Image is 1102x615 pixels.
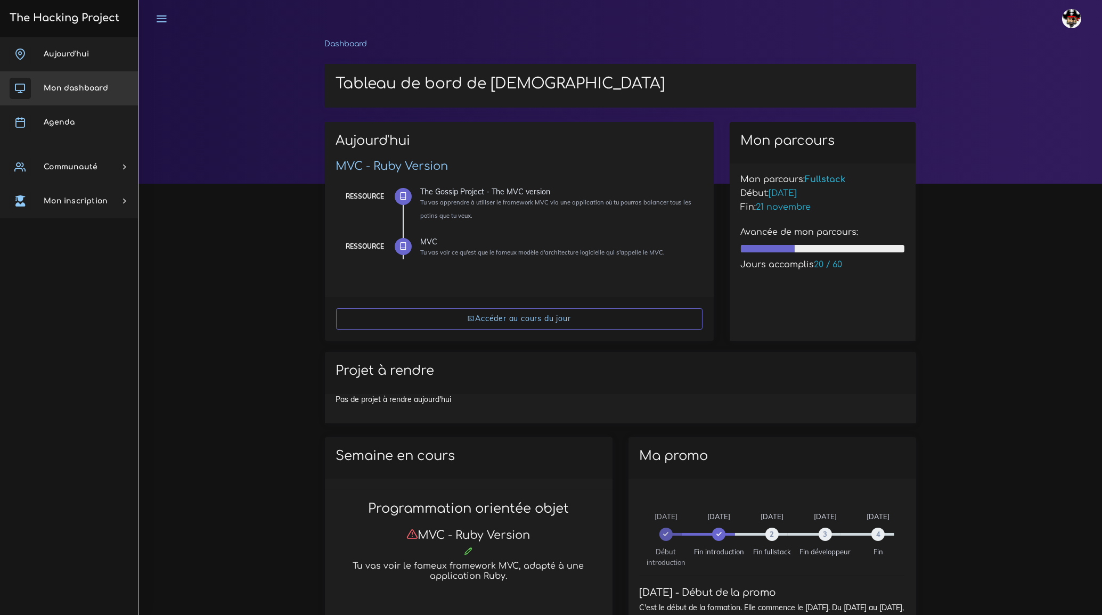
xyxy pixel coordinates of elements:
span: Mon dashboard [44,84,108,92]
span: Communauté [44,163,97,171]
div: The Gossip Project - The MVC version [421,188,695,195]
div: MVC [421,238,695,245]
span: Début introduction [647,547,685,567]
span: 0 [659,528,673,541]
h5: Avancée de mon parcours: [741,227,905,237]
h3: The Hacking Project [6,12,119,24]
h2: Programmation orientée objet [336,501,601,516]
span: Fullstack [805,175,846,184]
span: 3 [819,528,832,541]
h5: Tu vas voir le fameux framework MVC, adapté à une application Ruby. [336,561,601,581]
span: Agenda [44,118,75,126]
span: Fin introduction [694,547,744,556]
span: 1 [712,528,725,541]
h2: Mon parcours [741,133,905,149]
h5: Mon parcours: [741,175,905,185]
small: Tu vas apprendre à utiliser le framework MVC via une application où tu pourras balancer tous les ... [421,199,692,219]
p: Pas de projet à rendre aujourd'hui [336,394,905,405]
a: MVC - Ruby Version [336,160,448,173]
span: 21 novembre [756,202,811,212]
span: [DATE] [655,512,677,521]
span: Fin développeur [799,547,851,556]
span: [DATE] [707,512,730,521]
span: [DATE] [867,512,889,521]
h2: Ma promo [640,448,905,464]
img: avatar [1062,9,1081,28]
a: Dashboard [325,40,368,48]
div: Ressource [346,191,385,202]
small: Tu vas voir ce qu'est que le fameux modèle d'architecture logicielle qui s'appelle le MVC. [421,249,665,256]
span: Aujourd'hui [44,50,89,58]
h5: Fin: [741,202,905,212]
h5: Jours accomplis [741,260,905,270]
div: Ressource [346,241,385,252]
span: 20 / 60 [814,260,843,269]
span: Mon inscription [44,197,108,205]
h5: Début: [741,188,905,199]
span: Fin [874,547,883,556]
span: 2 [765,528,779,541]
h2: Semaine en cours [336,448,601,464]
h3: MVC - Ruby Version [336,528,601,542]
h2: Projet à rendre [336,363,905,379]
h2: Aujourd'hui [336,133,703,156]
h4: [DATE] - Début de la promo [640,587,905,598]
span: [DATE] [814,512,837,521]
span: Fin fullstack [753,547,791,556]
span: [DATE] [761,512,783,521]
h1: Tableau de bord de [DEMOGRAPHIC_DATA] [336,75,905,93]
a: Accéder au cours du jour [336,308,703,330]
span: 4 [871,528,885,541]
span: [DATE] [769,188,797,198]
